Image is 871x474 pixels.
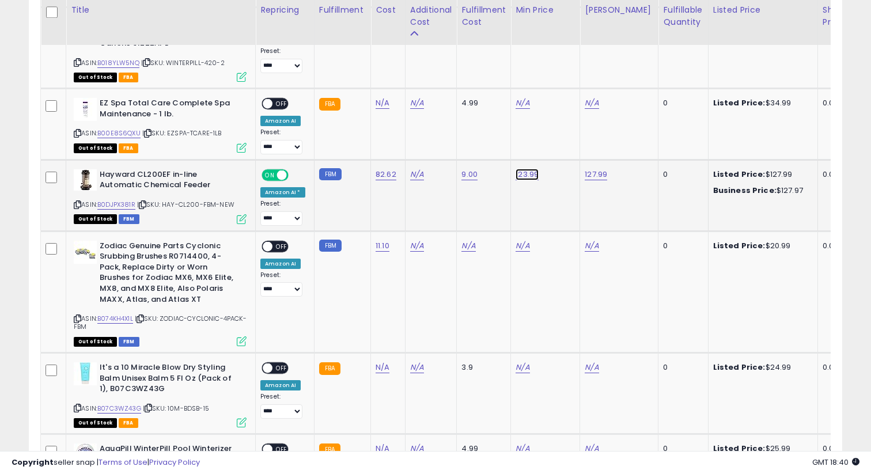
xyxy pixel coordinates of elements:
b: It's a 10 Miracle Blow Dry Styling Balm Unisex Balm 5 Fl Oz (Pack of 1), B07C3WZ43G [100,362,240,397]
a: N/A [376,362,389,373]
span: OFF [272,363,291,373]
a: 82.62 [376,169,396,180]
span: All listings that are currently out of stock and unavailable for purchase on Amazon [74,214,117,224]
div: $24.99 [713,362,809,373]
a: N/A [585,97,599,109]
div: Preset: [260,47,305,73]
img: 31QHCQeKgeL._SL40_.jpg [74,169,97,191]
a: N/A [410,362,424,373]
span: FBM [119,337,139,347]
div: seller snap | | [12,457,200,468]
span: All listings that are currently out of stock and unavailable for purchase on Amazon [74,73,117,82]
strong: Copyright [12,457,54,468]
a: B018YLW5NQ [97,58,139,68]
span: | SKU: EZSPA-TCARE-1LB [142,128,222,138]
span: All listings that are currently out of stock and unavailable for purchase on Amazon [74,337,117,347]
b: EZ Spa Total Care Complete Spa Maintenance - 1 lb. [100,98,240,122]
div: Amazon AI * [260,187,305,198]
a: N/A [461,240,475,252]
div: Amazon AI [260,259,301,269]
img: 31A-wxFk4BL._SL40_.jpg [74,241,97,264]
div: Repricing [260,4,309,16]
span: All listings that are currently out of stock and unavailable for purchase on Amazon [74,418,117,428]
a: Privacy Policy [149,457,200,468]
div: 0.00 [823,169,842,180]
div: 0.00 [823,241,842,251]
b: Zodiac Genuine Parts Cyclonic Srubbing Brushes R0714400, 4-Pack, Replace Dirty or Worn Brushes fo... [100,241,240,308]
span: FBA [119,143,138,153]
div: Preset: [260,393,305,419]
div: Fulfillment Cost [461,4,506,28]
div: 4.99 [461,98,502,108]
div: Min Price [516,4,575,16]
b: Listed Price: [713,169,766,180]
div: Listed Price [713,4,813,16]
div: 3.9 [461,362,502,373]
a: N/A [410,97,424,109]
b: Business Price: [713,185,777,196]
div: Fulfillment [319,4,366,16]
div: Cost [376,4,400,16]
a: 127.99 [585,169,607,180]
div: ASIN: [74,241,247,345]
small: FBA [319,362,340,375]
div: ASIN: [74,169,247,223]
a: N/A [410,240,424,252]
div: Fulfillable Quantity [663,4,703,28]
span: FBA [119,73,138,82]
a: B00E8S6QXU [97,128,141,138]
div: 0.00 [823,362,842,373]
span: ON [263,170,277,180]
a: B07C3WZ43G [97,404,141,414]
small: FBM [319,168,342,180]
span: FBA [119,418,138,428]
a: N/A [376,97,389,109]
span: OFF [272,241,291,251]
div: $34.99 [713,98,809,108]
span: | SKU: ZODIAC-CYCLONIC-4PACK-FBM [74,314,247,331]
b: Hayward CL200EF in-line Automatic Chemical Feeder [100,169,240,194]
a: N/A [585,362,599,373]
a: N/A [516,362,529,373]
div: Preset: [260,128,305,154]
div: 0 [663,362,699,373]
div: Preset: [260,200,305,226]
b: Listed Price: [713,97,766,108]
div: Amazon AI [260,116,301,126]
small: FBA [319,98,340,111]
div: ASIN: [74,362,247,426]
span: | SKU: HAY-CL200-FBM-NEW [137,200,234,209]
div: Preset: [260,271,305,297]
a: 11.10 [376,240,389,252]
span: All listings that are currently out of stock and unavailable for purchase on Amazon [74,143,117,153]
b: Listed Price: [713,362,766,373]
a: N/A [516,240,529,252]
div: Ship Price [823,4,846,28]
b: Listed Price: [713,240,766,251]
div: 0 [663,98,699,108]
div: 0.00 [823,98,842,108]
span: OFF [287,170,305,180]
span: OFF [272,99,291,109]
span: 2025-10-6 18:40 GMT [812,457,859,468]
div: $127.97 [713,185,809,196]
span: FBM [119,214,139,224]
div: ASIN: [74,17,247,81]
div: 0 [663,169,699,180]
span: | SKU: 10M-BDSB-15 [143,404,209,413]
div: ASIN: [74,98,247,151]
span: | SKU: WINTERPILL-420-2 [141,58,225,67]
a: Terms of Use [99,457,147,468]
a: B0DJPX381R [97,200,135,210]
a: 9.00 [461,169,478,180]
img: 41jLP8-5xUL._SL40_.jpg [74,98,97,121]
div: $20.99 [713,241,809,251]
div: [PERSON_NAME] [585,4,653,16]
small: FBM [319,240,342,252]
div: 0 [663,241,699,251]
a: N/A [516,97,529,109]
a: N/A [585,240,599,252]
a: B074KH4X1L [97,314,133,324]
div: Title [71,4,251,16]
div: Additional Cost [410,4,452,28]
